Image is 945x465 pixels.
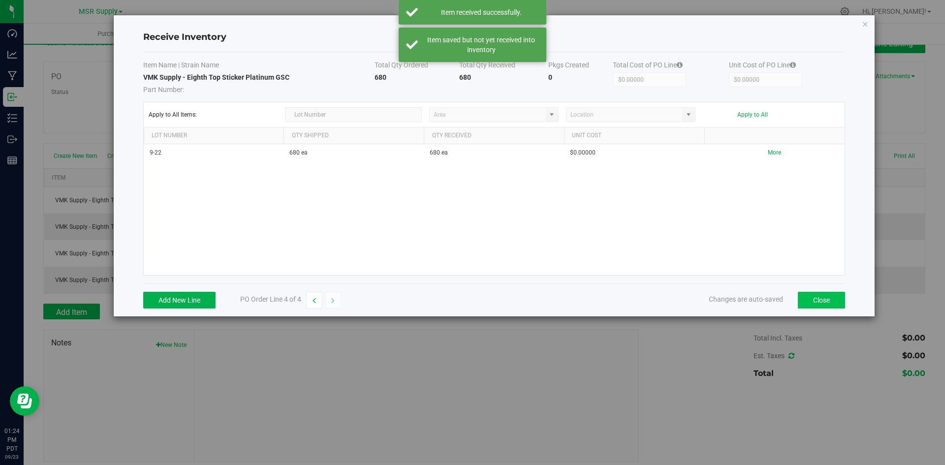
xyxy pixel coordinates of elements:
[375,73,386,81] strong: 680
[768,148,781,157] button: More
[424,144,564,161] td: 680 ea
[564,144,704,161] td: $0.00000
[613,60,729,72] th: Total Cost of PO Line
[564,127,704,144] th: Unit Cost
[375,60,460,72] th: Total Qty Ordered
[729,60,845,72] th: Unit Cost of PO Line
[143,86,184,93] span: Part Number:
[459,73,471,81] strong: 680
[143,73,289,81] strong: VMK Supply - Eighth Top Sticker Platinum GSC
[423,7,539,17] div: Item received successfully.
[283,144,424,161] td: 680 ea
[423,35,539,55] div: Item saved but not yet received into inventory
[143,31,845,44] h4: Receive Inventory
[790,62,796,68] i: Specifying a total cost will update all item costs.
[737,111,768,118] button: Apply to All
[548,60,613,72] th: Pkgs Created
[459,60,548,72] th: Total Qty Received
[143,60,375,72] th: Item Name | Strain Name
[548,73,552,81] strong: 0
[283,127,424,144] th: Qty Shipped
[285,107,422,122] input: Lot Number
[240,295,301,303] span: PO Order Line 4 of 4
[677,62,683,68] i: Specifying a total cost will update all item costs.
[143,292,216,309] button: Add New Line
[149,111,278,118] span: Apply to All Items:
[424,127,564,144] th: Qty Received
[709,295,783,303] span: Changes are auto-saved
[862,18,869,30] button: Close modal
[144,144,284,161] td: 9-22
[10,386,39,416] iframe: Resource center
[798,292,845,309] button: Close
[144,127,284,144] th: Lot Number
